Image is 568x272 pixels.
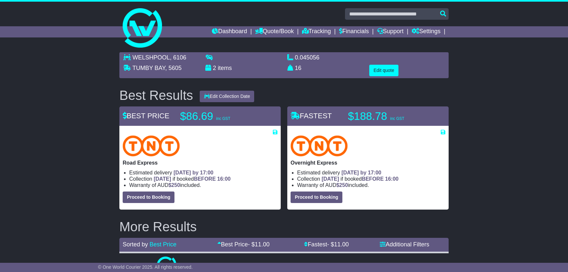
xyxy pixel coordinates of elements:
span: BEFORE [362,176,384,182]
span: - $ [248,241,270,248]
a: Financials [339,26,369,37]
span: 11.00 [334,241,349,248]
button: Proceed to Booking [291,192,342,203]
h2: More Results [119,219,449,234]
span: if booked [322,176,398,182]
li: Warranty of AUD included. [129,182,277,188]
span: BEST PRICE [123,112,169,120]
div: Best Results [116,88,196,102]
span: [DATE] by 17:00 [173,170,213,175]
a: Additional Filters [380,241,429,248]
span: inc GST [390,116,404,121]
a: Fastest- $11.00 [304,241,349,248]
span: if booked [154,176,231,182]
span: 250 [171,182,180,188]
span: Sorted by [123,241,148,248]
a: Quote/Book [255,26,294,37]
span: $ [168,182,180,188]
span: WELSHPOOL [132,54,170,61]
span: 16:00 [385,176,398,182]
span: inc GST [216,116,230,121]
button: Proceed to Booking [123,192,174,203]
button: Edit Collection Date [200,91,254,102]
a: Support [377,26,404,37]
span: - $ [327,241,349,248]
img: TNT Domestic: Overnight Express [291,135,348,156]
span: [DATE] by 17:00 [341,170,381,175]
span: , 6106 [170,54,186,61]
a: Settings [412,26,440,37]
a: Best Price [150,241,176,248]
li: Warranty of AUD included. [297,182,445,188]
span: TUMBY BAY [132,65,165,71]
span: , 5605 [165,65,182,71]
span: 11.00 [255,241,270,248]
button: Edit quote [369,65,398,76]
span: 0.045056 [295,54,319,61]
span: FASTEST [291,112,332,120]
a: Tracking [302,26,331,37]
span: 250 [339,182,348,188]
span: 2 [213,65,216,71]
li: Estimated delivery [297,170,445,176]
li: Estimated delivery [129,170,277,176]
li: Collection [297,176,445,182]
span: © One World Courier 2025. All rights reserved. [98,264,193,270]
li: Collection [129,176,277,182]
a: Best Price- $11.00 [217,241,270,248]
a: Dashboard [212,26,247,37]
span: [DATE] [154,176,171,182]
p: Overnight Express [291,160,445,166]
span: BEFORE [194,176,216,182]
span: 16:00 [217,176,231,182]
span: $ [336,182,348,188]
span: 16 [295,65,301,71]
span: [DATE] [322,176,339,182]
p: $188.78 [348,110,430,123]
p: $86.69 [180,110,262,123]
p: Road Express [123,160,277,166]
img: TNT Domestic: Road Express [123,135,180,156]
span: items [218,65,232,71]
